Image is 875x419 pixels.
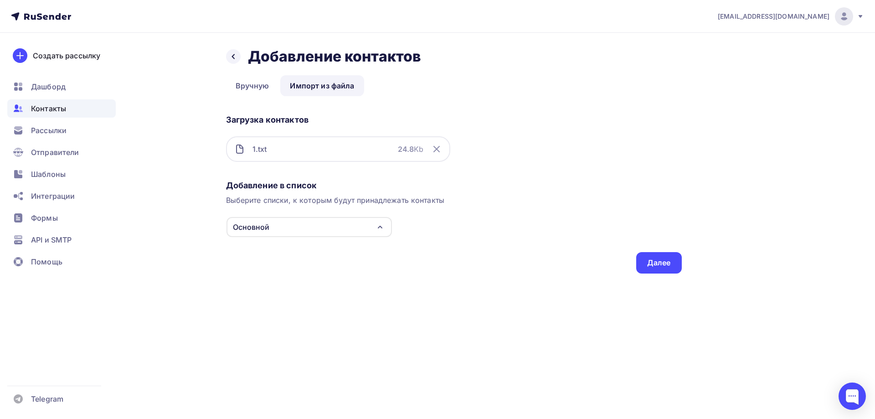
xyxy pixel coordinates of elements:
[252,144,267,155] div: 1.txt
[7,143,116,161] a: Отправители
[31,393,63,404] span: Telegram
[33,50,100,61] div: Создать рассылку
[7,99,116,118] a: Контакты
[398,144,424,155] div: Kb
[226,217,392,238] button: Основной
[718,12,829,21] span: [EMAIL_ADDRESS][DOMAIN_NAME]
[226,195,682,206] div: Выберите списки, к которым будут принадлежать контакты
[718,7,864,26] a: [EMAIL_ADDRESS][DOMAIN_NAME]
[233,222,269,233] div: Основной
[31,212,58,223] span: Формы
[226,114,682,125] div: Загрузка контактов
[31,234,72,245] span: API и SMTP
[31,125,67,136] span: Рассылки
[248,47,422,66] h2: Добавление контактов
[7,121,116,140] a: Рассылки
[647,258,671,268] div: Далее
[7,209,116,227] a: Формы
[31,191,75,202] span: Интеграции
[226,75,279,96] a: Вручную
[7,165,116,183] a: Шаблоны
[398,145,414,154] strong: 24.8
[31,81,66,92] span: Дашборд
[31,147,79,158] span: Отправители
[226,180,682,191] div: Добавление в список
[31,169,66,180] span: Шаблоны
[280,75,364,96] a: Импорт из файла
[7,78,116,96] a: Дашборд
[31,103,66,114] span: Контакты
[31,256,62,267] span: Помощь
